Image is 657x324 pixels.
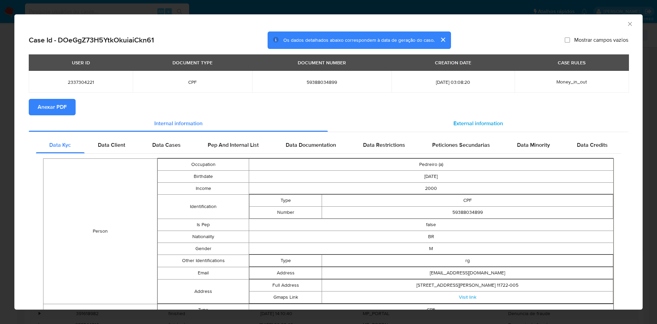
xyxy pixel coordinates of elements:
input: Mostrar campos vazios [565,37,570,43]
span: Os dados detalhados abaixo correspondem à data de geração do caso. [283,37,435,43]
span: Data Kyc [49,141,71,149]
span: Data Restrictions [363,141,405,149]
td: Type [249,255,322,267]
div: Detailed internal info [36,137,621,153]
td: 2000 [249,182,613,194]
div: USER ID [68,57,94,68]
span: Data Cases [152,141,181,149]
td: Birthdate [158,170,249,182]
div: Detailed info [29,115,628,132]
td: Full Address [249,279,322,291]
td: Income [158,182,249,194]
div: DOCUMENT NUMBER [294,57,350,68]
span: Peticiones Secundarias [432,141,490,149]
div: CREATION DATE [431,57,475,68]
td: CPF [249,304,613,316]
td: Identification [158,194,249,219]
td: Pedreiro (a) [249,158,613,170]
td: M [249,243,613,255]
h2: Case Id - DOeGgZ73H5YtkOkuiaiCkn61 [29,36,154,44]
span: Pep And Internal List [208,141,259,149]
td: [DATE] [249,170,613,182]
td: Address [158,279,249,303]
div: closure-recommendation-modal [14,14,643,310]
td: [EMAIL_ADDRESS][DOMAIN_NAME] [322,267,613,279]
button: Fechar a janela [627,21,633,27]
span: 59388034899 [260,79,383,85]
div: DOCUMENT TYPE [168,57,217,68]
span: [DATE] 03:08:20 [400,79,506,85]
td: Gender [158,243,249,255]
span: 2337304221 [37,79,125,85]
td: Nationality [158,231,249,243]
span: Mostrar campos vazios [574,37,628,43]
td: [STREET_ADDRESS][PERSON_NAME] 11722-005 [322,279,613,291]
td: Address [249,267,322,279]
td: Type [249,194,322,206]
a: Visit link [459,294,476,300]
span: Data Client [98,141,125,149]
span: Data Credits [577,141,608,149]
td: Is Pep [158,219,249,231]
span: Money_in_out [556,78,587,85]
td: Email [158,267,249,279]
td: Type [158,304,249,316]
td: BR [249,231,613,243]
span: Data Documentation [286,141,336,149]
span: Anexar PDF [38,100,67,115]
td: false [249,219,613,231]
button: Anexar PDF [29,99,76,115]
td: Occupation [158,158,249,170]
td: rg [322,255,613,267]
td: Number [249,206,322,218]
button: cerrar [435,31,451,48]
td: Other Identifications [158,255,249,267]
span: Data Minority [517,141,550,149]
td: CPF [322,194,613,206]
span: External information [453,119,503,127]
td: 59388034899 [322,206,613,218]
td: Person [43,158,157,304]
span: Internal information [154,119,203,127]
td: Gmaps Link [249,291,322,303]
span: CPF [141,79,244,85]
div: CASE RULES [554,57,590,68]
